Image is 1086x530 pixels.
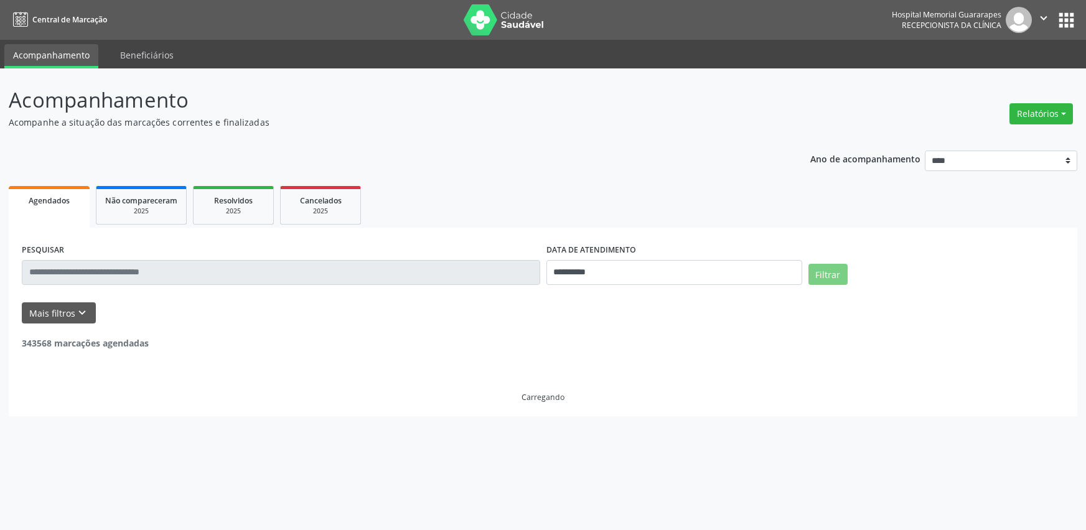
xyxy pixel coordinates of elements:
[522,392,564,402] div: Carregando
[214,195,253,206] span: Resolvidos
[1009,103,1073,124] button: Relatórios
[22,337,149,349] strong: 343568 marcações agendadas
[1006,7,1032,33] img: img
[111,44,182,66] a: Beneficiários
[1037,11,1051,25] i: 
[22,241,64,260] label: PESQUISAR
[9,85,757,116] p: Acompanhamento
[892,9,1001,20] div: Hospital Memorial Guararapes
[9,9,107,30] a: Central de Marcação
[29,195,70,206] span: Agendados
[546,241,636,260] label: DATA DE ATENDIMENTO
[75,306,89,320] i: keyboard_arrow_down
[1032,7,1056,33] button: 
[808,264,848,285] button: Filtrar
[810,151,920,166] p: Ano de acompanhamento
[1056,9,1077,31] button: apps
[9,116,757,129] p: Acompanhe a situação das marcações correntes e finalizadas
[300,195,342,206] span: Cancelados
[902,20,1001,30] span: Recepcionista da clínica
[22,302,96,324] button: Mais filtroskeyboard_arrow_down
[105,195,177,206] span: Não compareceram
[105,207,177,216] div: 2025
[32,14,107,25] span: Central de Marcação
[202,207,264,216] div: 2025
[289,207,352,216] div: 2025
[4,44,98,68] a: Acompanhamento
